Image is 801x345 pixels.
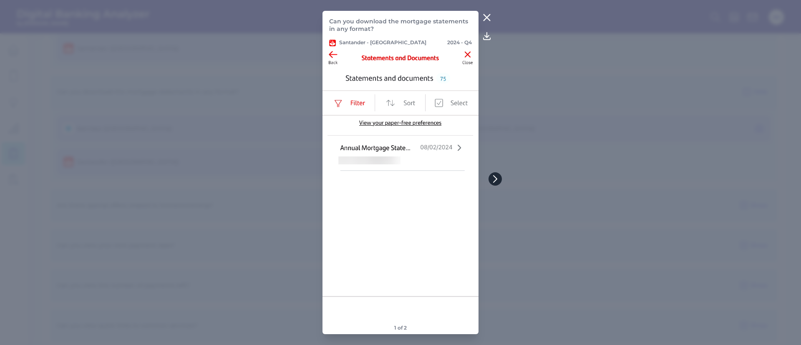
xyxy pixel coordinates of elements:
p: Santander - [GEOGRAPHIC_DATA] [329,39,426,46]
img: Santander [329,40,336,46]
img: Q4-2024-Santander-Mobile-Mort-Statements-08.png [322,50,479,321]
footer: 1 of 2 [391,321,410,334]
p: 2024 - Q4 [447,39,472,46]
p: Can you download the mortgage statements in any format? [329,18,472,33]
